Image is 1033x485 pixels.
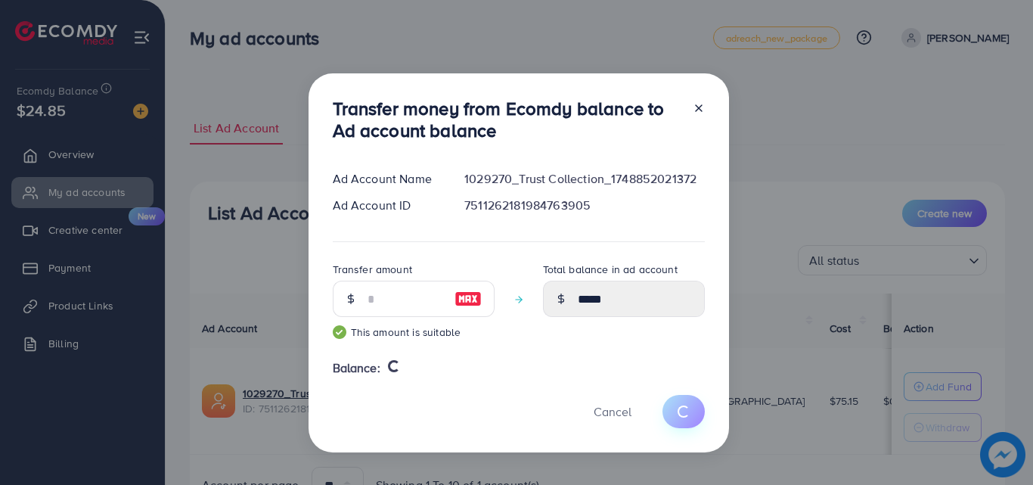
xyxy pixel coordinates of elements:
div: Ad Account Name [321,170,453,188]
span: Cancel [594,403,631,420]
button: Cancel [575,395,650,427]
h3: Transfer money from Ecomdy balance to Ad account balance [333,98,681,141]
div: Ad Account ID [321,197,453,214]
img: image [454,290,482,308]
span: Balance: [333,359,380,377]
label: Total balance in ad account [543,262,678,277]
small: This amount is suitable [333,325,495,340]
label: Transfer amount [333,262,412,277]
div: 7511262181984763905 [452,197,716,214]
div: 1029270_Trust Collection_1748852021372 [452,170,716,188]
img: guide [333,325,346,339]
